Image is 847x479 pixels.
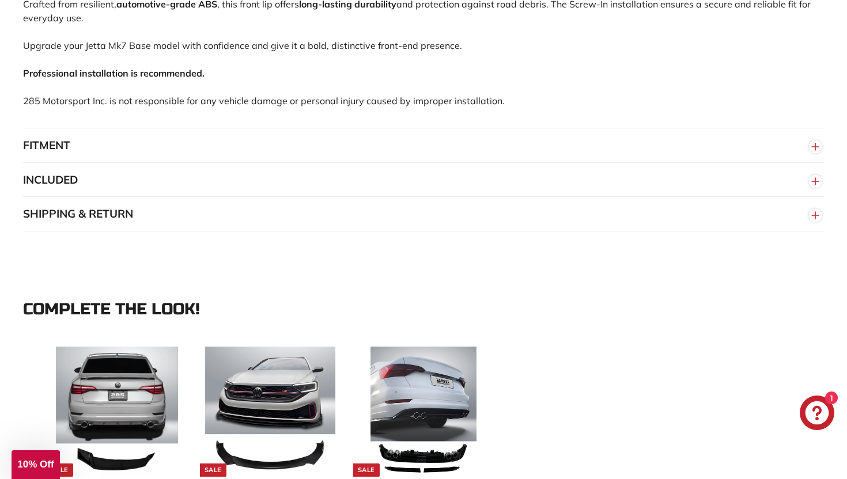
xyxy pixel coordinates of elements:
span: 10% Off [17,459,54,470]
inbox-online-store-chat: Shopify online store chat [796,396,838,433]
strong: Professional installation is recommended. [23,67,205,79]
div: Sale [200,463,226,477]
button: INCLUDED [23,163,824,197]
button: FITMENT [23,128,824,163]
div: Complete the look! [23,301,824,318]
div: Sale [353,463,380,477]
div: 10% Off [12,450,60,479]
button: SHIPPING & RETURN [23,197,824,231]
